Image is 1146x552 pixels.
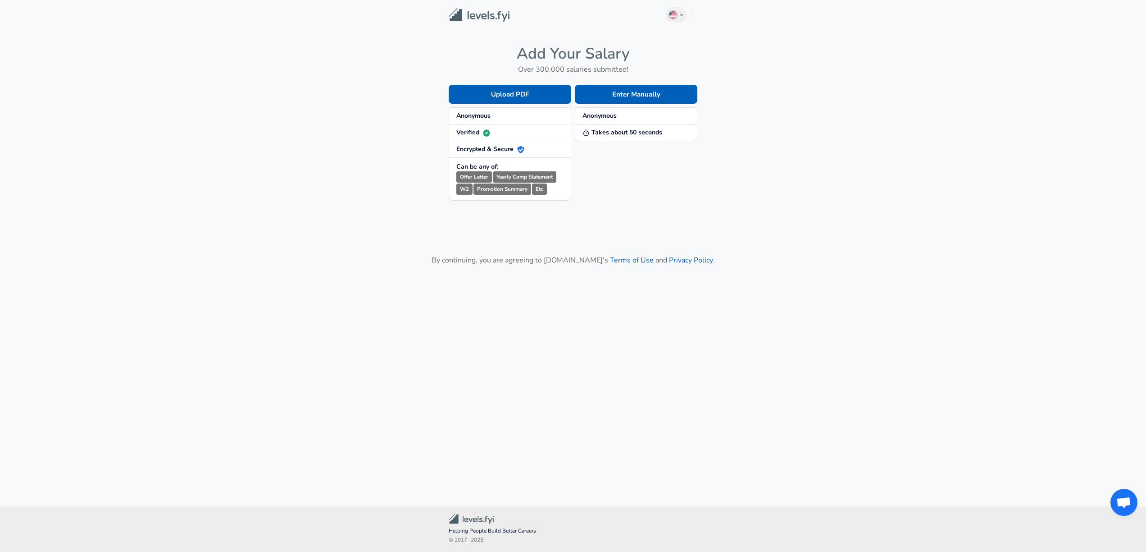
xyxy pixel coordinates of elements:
[582,111,617,120] strong: Anonymous
[532,184,547,195] small: Etc
[449,536,697,545] span: © 2017 - 2025
[665,7,687,23] button: English (US)
[456,184,473,195] small: W2
[456,171,492,183] small: Offer Letter
[456,145,524,153] strong: Encrypted & Secure
[582,128,662,137] strong: Takes about 50 seconds
[449,514,494,524] img: Levels.fyi Community
[449,85,571,104] button: Upload PDF
[473,184,531,195] small: Promotion Summary
[610,255,654,265] a: Terms of Use
[669,11,677,18] img: English (US)
[456,111,491,120] strong: Anonymous
[449,63,697,76] h6: Over 300,000 salaries submitted!
[669,255,713,265] a: Privacy Policy
[575,85,697,104] button: Enter Manually
[456,128,490,137] strong: Verified
[493,171,556,183] small: Yearly Comp Statement
[449,8,509,22] img: Levels.fyi
[456,162,498,171] strong: Can be any of:
[449,527,697,536] span: Helping People Build Better Careers
[449,44,697,63] h4: Add Your Salary
[1110,489,1137,516] div: Открытый чат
